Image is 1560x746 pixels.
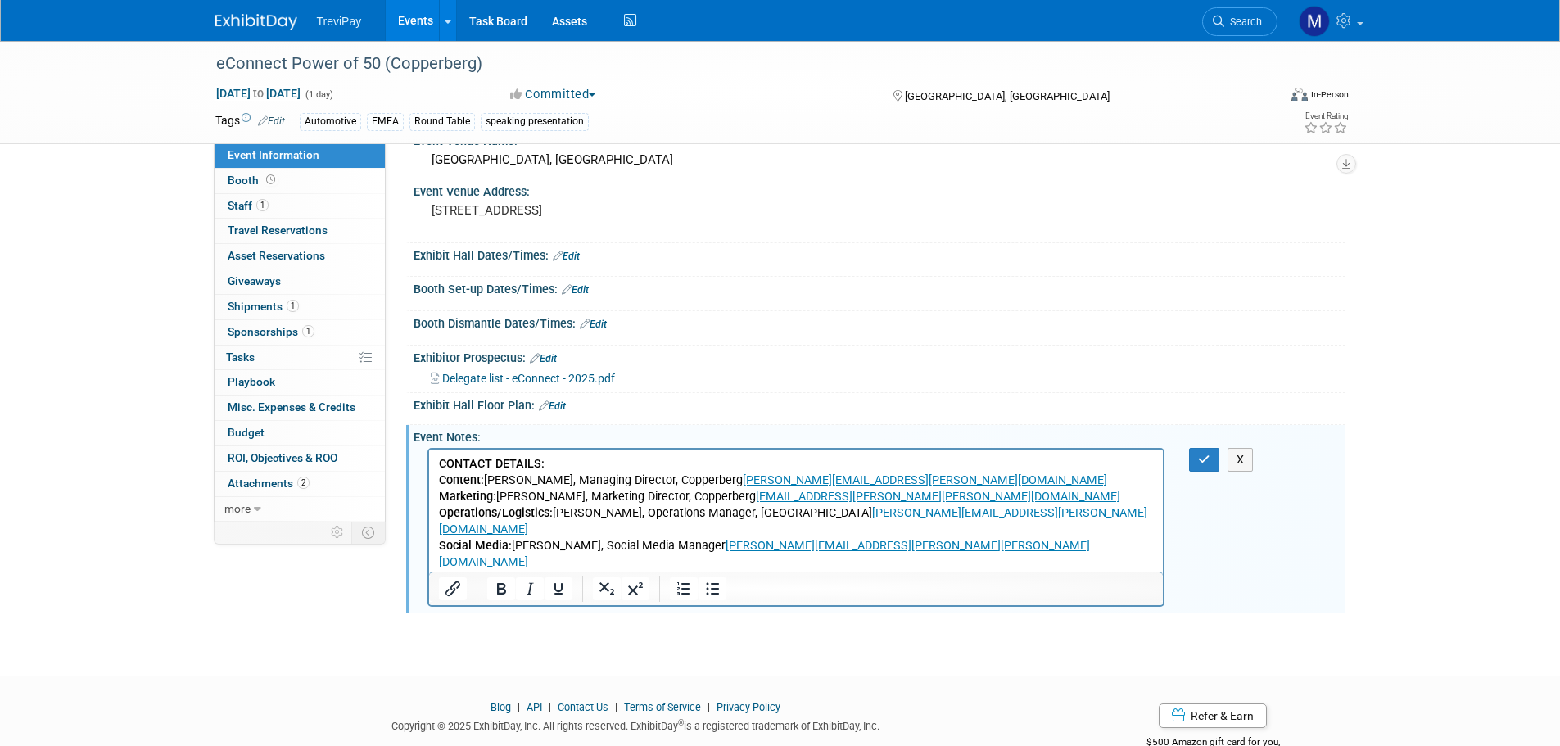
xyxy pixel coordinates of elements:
[432,203,784,218] pre: [STREET_ADDRESS]
[703,701,714,713] span: |
[215,219,385,243] a: Travel Reservations
[545,577,572,600] button: Underline
[1202,7,1277,36] a: Search
[1291,88,1308,101] img: Format-Inperson.png
[504,86,602,103] button: Committed
[228,300,299,313] span: Shipments
[367,113,404,130] div: EMEA
[228,199,269,212] span: Staff
[323,522,352,543] td: Personalize Event Tab Strip
[215,472,385,496] a: Attachments2
[228,400,355,414] span: Misc. Expenses & Credits
[215,421,385,445] a: Budget
[414,393,1345,414] div: Exhibit Hall Floor Plan:
[558,701,608,713] a: Contact Us
[10,89,661,120] a: [PERSON_NAME][EMAIL_ADDRESS][PERSON_NAME][PERSON_NAME][DOMAIN_NAME]
[414,346,1345,367] div: Exhibitor Prospectus:
[215,446,385,471] a: ROI, Objectives & ROO
[215,269,385,294] a: Giveaways
[905,90,1110,102] span: [GEOGRAPHIC_DATA], [GEOGRAPHIC_DATA]
[414,277,1345,298] div: Booth Set-up Dates/Times:
[562,284,589,296] a: Edit
[210,49,1253,79] div: eConnect Power of 50 (Copperberg)
[409,113,475,130] div: Round Table
[1299,6,1330,37] img: Maiia Khasina
[228,477,310,490] span: Attachments
[487,577,515,600] button: Bold
[414,243,1345,264] div: Exhibit Hall Dates/Times:
[228,174,278,187] span: Booth
[1159,703,1267,728] a: Refer & Earn
[527,701,542,713] a: API
[215,194,385,219] a: Staff1
[215,396,385,420] a: Misc. Expenses & Credits
[426,147,1333,173] div: [GEOGRAPHIC_DATA], [GEOGRAPHIC_DATA]
[287,300,299,312] span: 1
[215,320,385,345] a: Sponsorships1
[9,7,726,155] body: Rich Text Area. Press ALT-0 for help.
[228,426,265,439] span: Budget
[215,715,1057,734] div: Copyright © 2025 ExhibitDay, Inc. All rights reserved. ExhibitDay is a registered trademark of Ex...
[670,577,698,600] button: Numbered list
[513,701,524,713] span: |
[545,701,555,713] span: |
[351,522,385,543] td: Toggle Event Tabs
[215,143,385,168] a: Event Information
[226,350,255,364] span: Tasks
[1181,85,1350,110] div: Event Format
[263,174,278,186] span: Booth not reserved yet
[300,113,361,130] div: Automotive
[1304,112,1348,120] div: Event Rating
[215,14,297,30] img: ExhibitDay
[215,86,301,101] span: [DATE] [DATE]
[327,40,691,54] a: [EMAIL_ADDRESS][PERSON_NAME][PERSON_NAME][DOMAIN_NAME]
[414,311,1345,332] div: Booth Dismantle Dates/Times:
[258,115,285,127] a: Edit
[228,148,319,161] span: Event Information
[699,577,726,600] button: Bullet list
[215,370,385,395] a: Playbook
[228,249,325,262] span: Asset Reservations
[414,425,1345,445] div: Event Notes:
[10,24,55,38] b: Content:
[431,372,615,385] a: Delegate list - eConnect - 2025.pdf
[10,7,726,122] p: [PERSON_NAME], Managing Director, Copperberg [PERSON_NAME], Marketing Director, Copperberg [PERSO...
[314,24,678,38] a: [PERSON_NAME][EMAIL_ADDRESS][PERSON_NAME][DOMAIN_NAME]
[481,113,589,130] div: speaking presentation
[678,718,684,727] sup: ®
[622,577,649,600] button: Superscript
[593,577,621,600] button: Subscript
[215,244,385,269] a: Asset Reservations
[439,577,467,600] button: Insert/edit link
[10,7,115,21] b: CONTACT DETAILS:
[624,701,701,713] a: Terms of Service
[580,319,607,330] a: Edit
[215,497,385,522] a: more
[442,372,615,385] span: Delegate list - eConnect - 2025.pdf
[539,400,566,412] a: Edit
[10,40,67,54] b: Marketing:
[215,169,385,193] a: Booth
[215,112,285,131] td: Tags
[516,577,544,600] button: Italic
[304,89,333,100] span: (1 day)
[553,251,580,262] a: Edit
[414,179,1345,200] div: Event Venue Address:
[215,346,385,370] a: Tasks
[717,701,780,713] a: Privacy Policy
[429,450,1164,572] iframe: Rich Text Area
[228,451,337,464] span: ROI, Objectives & ROO
[224,502,251,515] span: more
[317,15,362,28] span: TreviPay
[297,477,310,489] span: 2
[228,375,275,388] span: Playbook
[256,199,269,211] span: 1
[251,87,266,100] span: to
[228,224,328,237] span: Travel Reservations
[530,353,557,364] a: Edit
[491,701,511,713] a: Blog
[228,325,314,338] span: Sponsorships
[10,89,83,103] b: Social Media:
[302,325,314,337] span: 1
[228,274,281,287] span: Giveaways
